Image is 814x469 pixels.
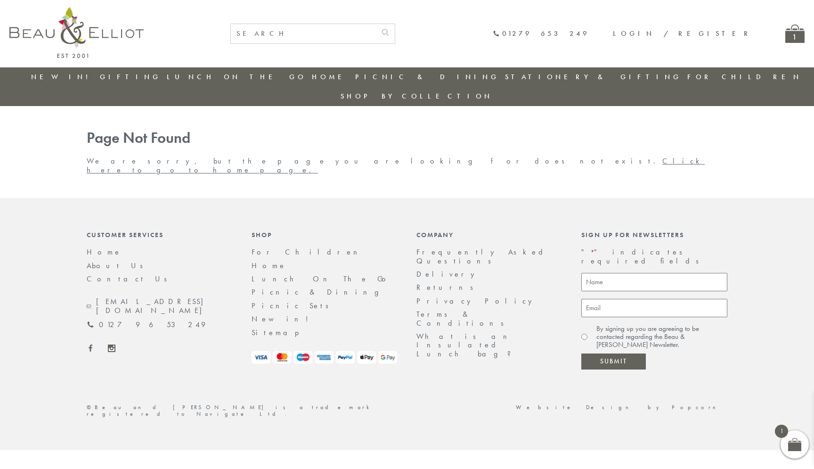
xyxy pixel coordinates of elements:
[87,274,173,284] a: Contact Us
[9,7,144,58] img: logo
[581,231,727,239] div: Sign up for newsletters
[252,231,398,239] div: Shop
[581,354,646,370] input: Submit
[87,130,727,147] h1: Page Not Found
[355,72,499,82] a: Picnic & Dining
[87,297,233,315] a: [EMAIL_ADDRESS][DOMAIN_NAME]
[87,156,705,174] a: Click here to go to home page.
[77,404,407,418] div: ©Beau and [PERSON_NAME] is a trademark registered to Navigate Ltd.
[252,351,398,364] img: payment-logos.png
[581,273,727,291] input: Name
[231,24,376,43] input: SEARCH
[416,231,562,239] div: Company
[613,29,752,38] a: Login / Register
[77,130,737,174] div: We are sorry, but the page you are looking for does not exist.
[785,25,805,43] a: 1
[252,287,388,297] a: Picnic & Dining
[252,274,391,284] a: Lunch On The Go
[416,331,519,359] a: What is an Insulated Lunch bag?
[416,296,537,306] a: Privacy Policy
[341,91,493,101] a: Shop by collection
[100,72,161,82] a: Gifting
[312,72,350,82] a: Home
[252,328,312,337] a: Sitemap
[581,299,727,317] input: Email
[596,325,727,349] label: By signing up you are agreeing to be contacted regarding the Beau & [PERSON_NAME] Newsletter.
[581,248,727,265] p: " " indicates required fields
[31,72,94,82] a: New in!
[252,301,335,311] a: Picnic Sets
[775,425,788,438] span: 1
[493,30,589,38] a: 01279 653 249
[416,247,549,265] a: Frequently Asked Questions
[87,261,149,271] a: About Us
[505,72,682,82] a: Stationery & Gifting
[167,72,306,82] a: Lunch On The Go
[252,261,286,271] a: Home
[252,247,365,257] a: For Children
[252,314,315,324] a: New in!
[87,321,205,329] a: 01279 653 249
[687,72,802,82] a: For Children
[416,269,480,279] a: Delivery
[416,309,510,328] a: Terms & Conditions
[87,247,122,257] a: Home
[516,403,727,411] a: Website Design by Popcorn
[87,231,233,239] div: Customer Services
[416,282,480,292] a: Returns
